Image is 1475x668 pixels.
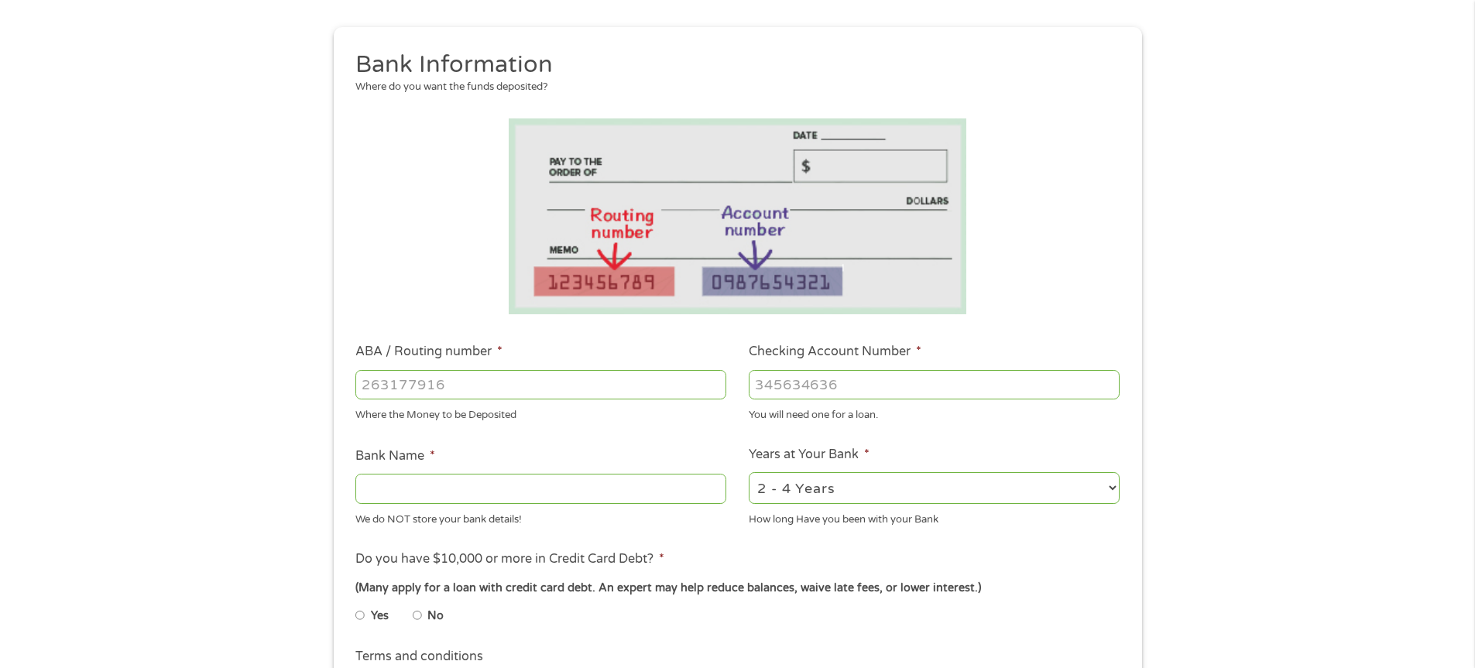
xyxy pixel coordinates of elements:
[355,370,726,399] input: 263177916
[355,580,1119,597] div: (Many apply for a loan with credit card debt. An expert may help reduce balances, waive late fees...
[355,344,503,360] label: ABA / Routing number
[427,608,444,625] label: No
[749,447,870,463] label: Years at Your Bank
[371,608,389,625] label: Yes
[355,80,1108,95] div: Where do you want the funds deposited?
[509,118,967,314] img: Routing number location
[355,506,726,527] div: We do NOT store your bank details!
[355,50,1108,81] h2: Bank Information
[355,448,435,464] label: Bank Name
[749,403,1120,423] div: You will need one for a loan.
[355,403,726,423] div: Where the Money to be Deposited
[355,551,664,567] label: Do you have $10,000 or more in Credit Card Debt?
[749,370,1120,399] input: 345634636
[355,649,483,665] label: Terms and conditions
[749,344,921,360] label: Checking Account Number
[749,506,1120,527] div: How long Have you been with your Bank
